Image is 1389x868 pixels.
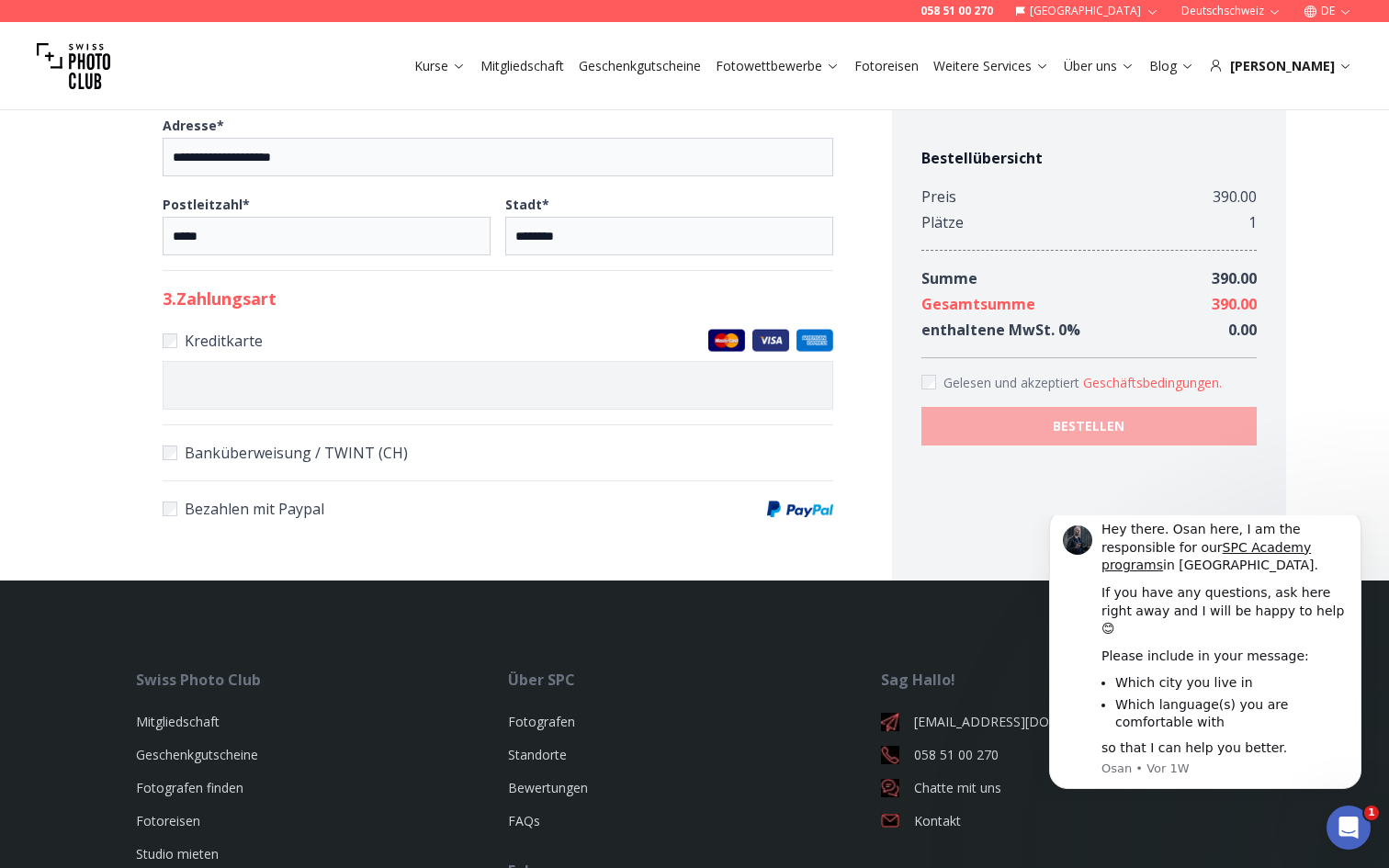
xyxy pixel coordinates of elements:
button: Geschenkgutscheine [571,53,708,79]
div: Sag Hallo! [881,669,1253,691]
div: Über SPC [508,669,880,691]
div: [PERSON_NAME] [1209,57,1352,75]
a: Studio mieten [136,845,219,862]
button: Über uns [1056,53,1142,79]
img: American Express [796,329,833,352]
a: 058 51 00 270 [920,4,993,18]
div: so that I can help you better. [80,224,326,242]
div: Plätze [921,209,964,235]
button: Mitgliedschaft [473,53,571,79]
a: Geschenkgutscheine [579,57,701,75]
img: Visa [752,329,789,352]
input: Banküberweisung / TWINT (CH) [163,445,177,460]
input: Adresse* [163,138,833,176]
a: Fotowettbewerbe [716,57,840,75]
button: Kurse [407,53,473,79]
input: KreditkarteMaster CardsVisaAmerican Express [163,333,177,348]
a: Mitgliedschaft [480,57,564,75]
button: Weitere Services [926,53,1056,79]
div: enthaltene MwSt. 0 % [921,317,1080,343]
iframe: Sicherer Eingaberahmen für Kartenzahlungen [175,377,821,394]
span: 0.00 [1228,320,1257,340]
b: BESTELLEN [1053,417,1124,435]
iframe: Intercom notifications Nachricht [1022,515,1389,800]
a: Kontakt [881,812,1253,830]
a: Blog [1149,57,1194,75]
button: Accept termsGelesen und akzeptiert [1083,374,1222,392]
b: Postleitzahl * [163,196,250,213]
div: 1 [1248,209,1257,235]
b: Adresse * [163,117,224,134]
a: Weitere Services [933,57,1049,75]
a: Kurse [414,57,466,75]
div: Summe [921,265,977,291]
button: Fotoreisen [847,53,926,79]
li: Which city you live in [94,159,326,176]
div: Hey there. Osan here, I am the responsible for our in [GEOGRAPHIC_DATA]. [80,6,326,60]
b: Stadt * [505,196,549,213]
a: Mitgliedschaft [136,713,220,730]
div: Swiss Photo Club [136,669,508,691]
input: Accept terms [921,375,936,389]
div: Preis [921,184,956,209]
span: 390.00 [1212,268,1257,288]
div: Please include in your message: [80,132,326,151]
a: Fotoreisen [854,57,919,75]
span: Gelesen und akzeptiert [943,374,1083,391]
button: Fotowettbewerbe [708,53,847,79]
div: Gesamtsumme [921,291,1035,317]
a: Geschenkgutscheine [136,746,258,763]
a: FAQs [508,812,540,829]
a: Fotografen [508,713,575,730]
a: Chatte mit uns [881,779,1253,797]
label: Banküberweisung / TWINT (CH) [163,440,833,466]
img: Swiss photo club [37,29,110,103]
p: Message from Osan, sent Vor 1W [80,245,326,262]
a: Standorte [508,746,567,763]
label: Bezahlen mit Paypal [163,496,833,522]
h4: Bestellübersicht [921,147,1257,169]
div: If you have any questions, ask here right away and I will be happy to help 😊 [80,69,326,123]
a: [EMAIL_ADDRESS][DOMAIN_NAME] [881,713,1253,731]
span: 390.00 [1212,294,1257,314]
button: BESTELLEN [921,407,1257,445]
a: Über uns [1064,57,1135,75]
input: Bezahlen mit PaypalPaypal [163,502,177,516]
a: Fotoreisen [136,812,200,829]
a: 058 51 00 270 [881,746,1253,764]
a: Fotografen finden [136,779,243,796]
div: 390.00 [1213,184,1257,209]
label: Kreditkarte [163,328,833,354]
button: Blog [1142,53,1202,79]
input: Postleitzahl* [163,217,491,255]
a: Bewertungen [508,779,588,796]
h2: 3 . Zahlungsart [163,286,833,311]
img: Master Cards [708,329,745,352]
input: Stadt* [505,217,833,255]
iframe: Intercom live chat [1327,806,1371,850]
span: 1 [1364,806,1379,820]
img: Profile image for Osan [41,10,71,39]
img: Paypal [767,501,833,517]
li: Which language(s) you are comfortable with [94,181,326,215]
div: Message content [80,6,326,242]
